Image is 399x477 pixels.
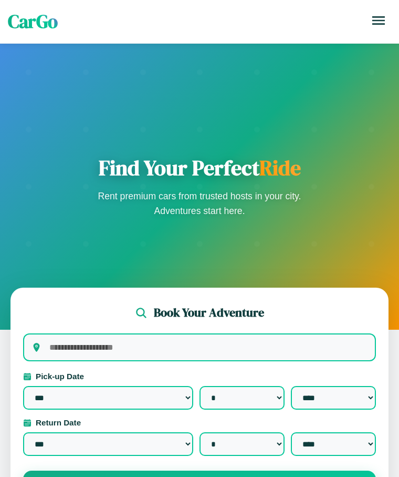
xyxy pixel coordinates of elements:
label: Return Date [23,418,376,427]
h2: Book Your Adventure [154,305,264,321]
h1: Find Your Perfect [94,155,304,180]
span: Ride [259,154,301,182]
p: Rent premium cars from trusted hosts in your city. Adventures start here. [94,189,304,218]
span: CarGo [8,9,58,34]
label: Pick-up Date [23,372,376,381]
